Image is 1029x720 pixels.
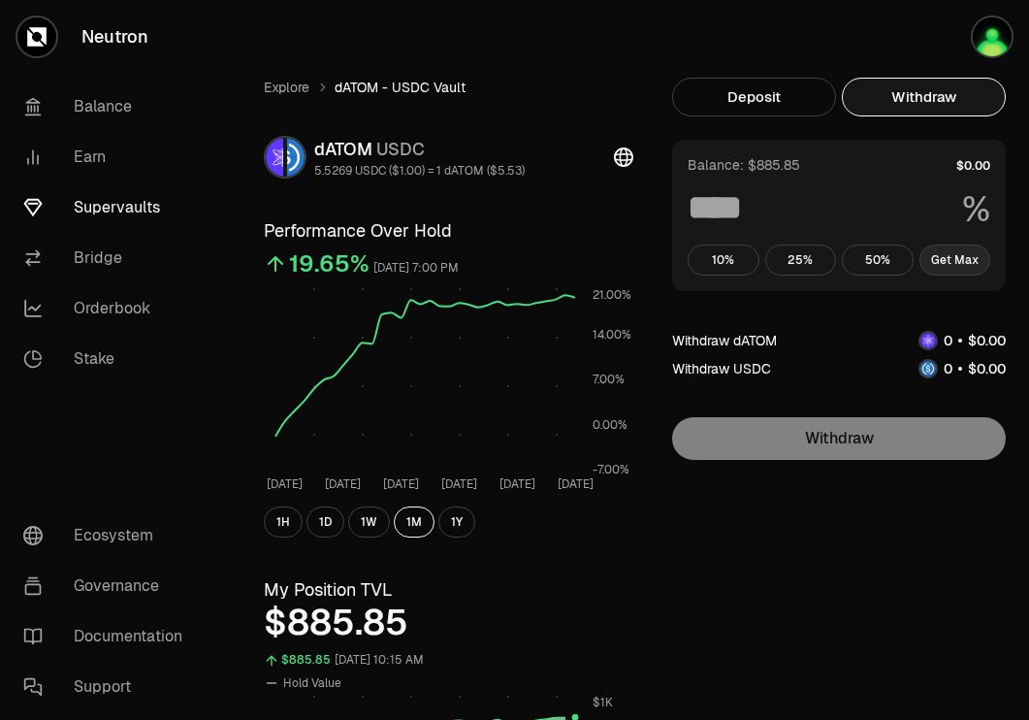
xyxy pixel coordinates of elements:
[920,361,936,376] img: USDC Logo
[373,257,459,279] div: [DATE] 7:00 PM
[688,155,800,175] div: Balance: $885.85
[8,510,209,561] a: Ecosystem
[499,476,535,492] tspan: [DATE]
[283,675,341,691] span: Hold Value
[306,507,344,538] button: 1D
[289,248,370,279] div: 19.65%
[264,576,633,604] h3: My Position TVL
[8,82,209,132] a: Balance
[593,417,627,433] tspan: 0.00%
[314,163,525,179] div: 5.5269 USDC ($1.00) = 1 dATOM ($5.53)
[593,287,631,303] tspan: 21.00%
[264,78,633,97] nav: breadcrumb
[264,217,633,245] h3: Performance Over Hold
[765,245,837,276] button: 25%
[919,245,991,276] button: Get Max
[325,476,361,492] tspan: [DATE]
[672,78,836,116] button: Deposit
[8,662,209,712] a: Support
[267,476,303,492] tspan: [DATE]
[376,138,425,160] span: USDC
[842,245,914,276] button: 50%
[394,507,434,538] button: 1M
[973,17,1012,56] img: Atom Staking
[8,561,209,611] a: Governance
[264,78,309,97] a: Explore
[335,78,466,97] span: dATOM - USDC Vault
[8,132,209,182] a: Earn
[593,372,625,387] tspan: 7.00%
[348,507,390,538] button: 1W
[593,695,613,710] tspan: $1K
[441,476,477,492] tspan: [DATE]
[8,283,209,334] a: Orderbook
[842,78,1006,116] button: Withdraw
[688,245,759,276] button: 10%
[8,233,209,283] a: Bridge
[383,476,419,492] tspan: [DATE]
[962,190,990,229] span: %
[8,334,209,384] a: Stake
[920,333,936,348] img: dATOM Logo
[314,136,525,163] div: dATOM
[593,327,631,343] tspan: 14.00%
[281,649,331,671] div: $885.85
[266,138,283,177] img: dATOM Logo
[335,649,424,671] div: [DATE] 10:15 AM
[8,182,209,233] a: Supervaults
[593,462,629,477] tspan: -7.00%
[672,331,777,350] div: Withdraw dATOM
[672,359,771,378] div: Withdraw USDC
[558,476,594,492] tspan: [DATE]
[264,507,303,538] button: 1H
[8,611,209,662] a: Documentation
[264,604,633,642] div: $885.85
[438,507,475,538] button: 1Y
[287,138,305,177] img: USDC Logo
